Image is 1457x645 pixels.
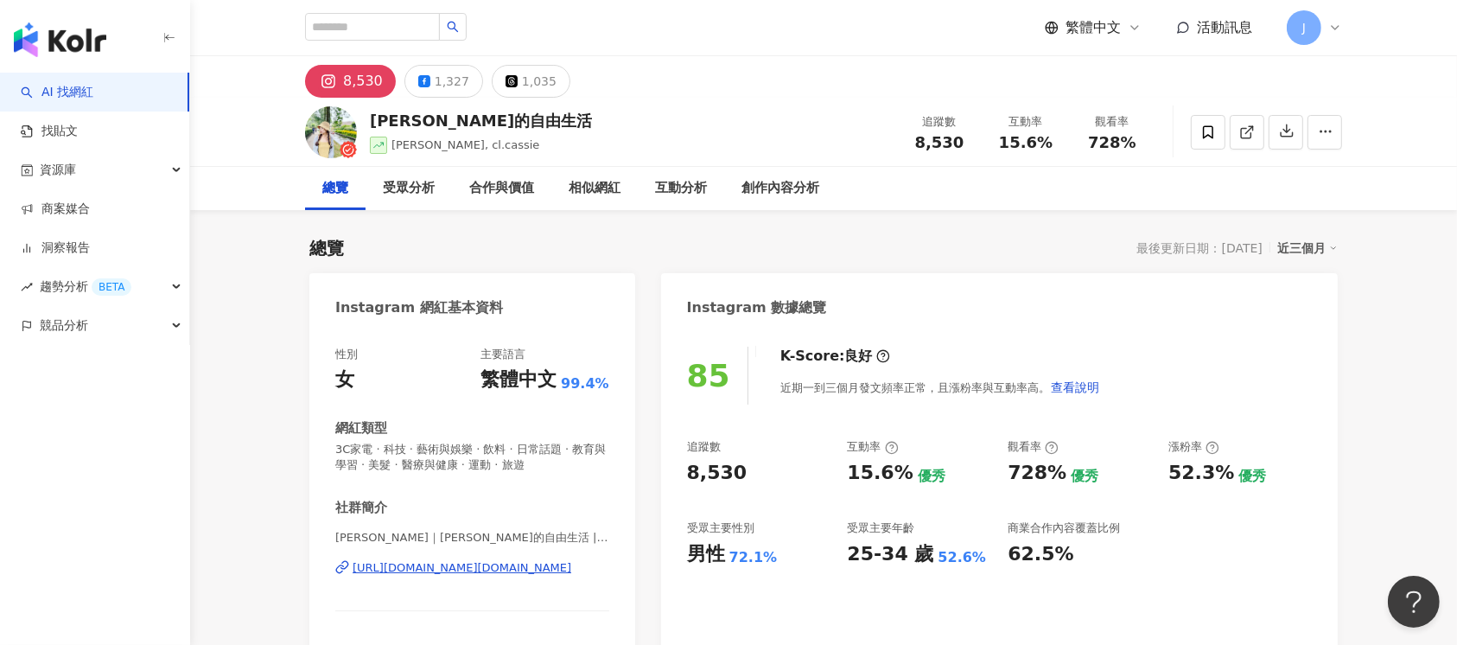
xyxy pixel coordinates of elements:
[469,178,534,199] div: 合作與價值
[938,548,987,567] div: 52.6%
[687,358,730,393] div: 85
[335,499,387,517] div: 社群簡介
[343,69,383,93] div: 8,530
[993,113,1059,131] div: 互動率
[687,520,754,536] div: 受眾主要性別
[1008,541,1073,568] div: 62.5%
[353,560,571,576] div: [URL][DOMAIN_NAME][DOMAIN_NAME]
[1071,467,1098,486] div: 優秀
[480,367,557,393] div: 繁體中文
[847,541,933,568] div: 25-34 歲
[1302,18,1306,37] span: J
[40,150,76,189] span: 資源庫
[383,178,435,199] div: 受眾分析
[492,65,570,98] button: 1,035
[335,347,358,362] div: 性別
[1388,576,1440,628] iframe: Help Scout Beacon - Open
[1238,467,1266,486] div: 優秀
[1008,520,1120,536] div: 商業合作內容覆蓋比例
[21,239,90,257] a: 洞察報告
[907,113,972,131] div: 追蹤數
[1168,460,1234,487] div: 52.3%
[1088,134,1136,151] span: 728%
[21,84,93,101] a: searchAI 找網紅
[309,236,344,260] div: 總覽
[1079,113,1145,131] div: 觀看率
[335,530,609,546] span: [PERSON_NAME]｜[PERSON_NAME]的自由生活 | cl.cassie
[305,106,357,158] img: KOL Avatar
[741,178,819,199] div: 創作內容分析
[335,367,354,393] div: 女
[335,298,503,317] div: Instagram 網紅基本資料
[21,123,78,140] a: 找貼文
[92,278,131,296] div: BETA
[1137,241,1263,255] div: 最後更新日期：[DATE]
[335,442,609,473] span: 3C家電 · 科技 · 藝術與娛樂 · 飲料 · 日常話題 · 教育與學習 · 美髮 · 醫療與健康 · 運動 · 旅遊
[40,306,88,345] span: 競品分析
[569,178,620,199] div: 相似網紅
[21,201,90,218] a: 商案媒合
[847,439,898,455] div: 互動率
[370,110,592,131] div: [PERSON_NAME]的自由生活
[391,138,539,151] span: [PERSON_NAME], cl.cassie
[561,374,609,393] span: 99.4%
[1197,19,1252,35] span: 活動訊息
[1008,460,1066,487] div: 728%
[1051,380,1099,394] span: 查看說明
[480,347,525,362] div: 主要語言
[847,520,914,536] div: 受眾主要年齡
[1277,237,1338,259] div: 近三個月
[14,22,106,57] img: logo
[999,134,1053,151] span: 15.6%
[1050,370,1100,405] button: 查看說明
[847,460,913,487] div: 15.6%
[40,267,131,306] span: 趨勢分析
[687,298,827,317] div: Instagram 數據總覽
[780,347,890,366] div: K-Score :
[915,133,964,151] span: 8,530
[780,370,1100,405] div: 近期一到三個月發文頻率正常，且漲粉率與互動率高。
[1008,439,1059,455] div: 觀看率
[729,548,778,567] div: 72.1%
[404,65,483,98] button: 1,327
[435,69,469,93] div: 1,327
[845,347,873,366] div: 良好
[335,560,609,576] a: [URL][DOMAIN_NAME][DOMAIN_NAME]
[335,419,387,437] div: 網紅類型
[1066,18,1121,37] span: 繁體中文
[447,21,459,33] span: search
[1168,439,1219,455] div: 漲粉率
[687,439,721,455] div: 追蹤數
[918,467,945,486] div: 優秀
[305,65,396,98] button: 8,530
[655,178,707,199] div: 互動分析
[687,541,725,568] div: 男性
[687,460,748,487] div: 8,530
[522,69,557,93] div: 1,035
[21,281,33,293] span: rise
[322,178,348,199] div: 總覽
